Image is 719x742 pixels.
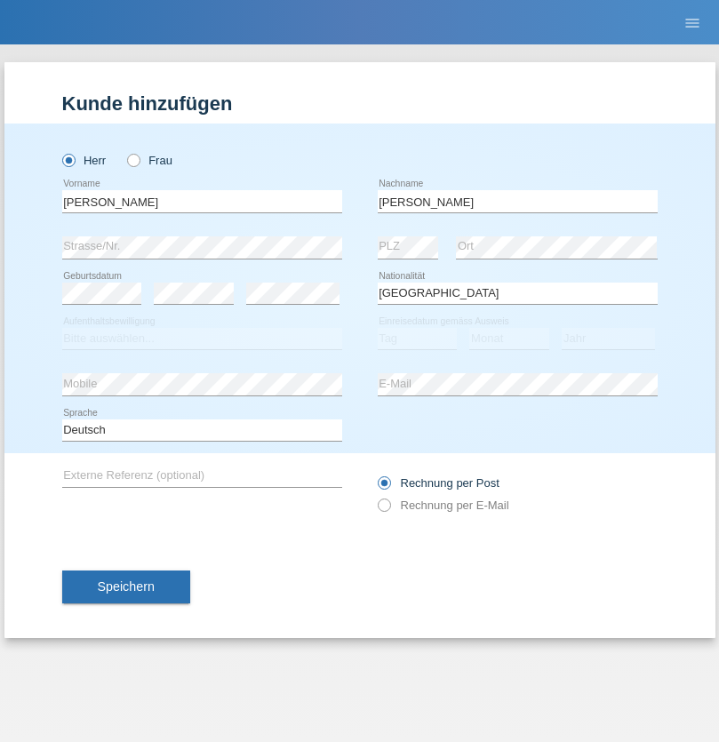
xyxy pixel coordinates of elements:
span: Speichern [98,579,155,594]
a: menu [675,17,710,28]
label: Herr [62,154,107,167]
input: Frau [127,154,139,165]
h1: Kunde hinzufügen [62,92,658,115]
button: Speichern [62,570,190,604]
label: Frau [127,154,172,167]
label: Rechnung per E-Mail [378,499,509,512]
input: Rechnung per Post [378,476,389,499]
label: Rechnung per Post [378,476,499,490]
input: Rechnung per E-Mail [378,499,389,521]
input: Herr [62,154,74,165]
i: menu [683,14,701,32]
